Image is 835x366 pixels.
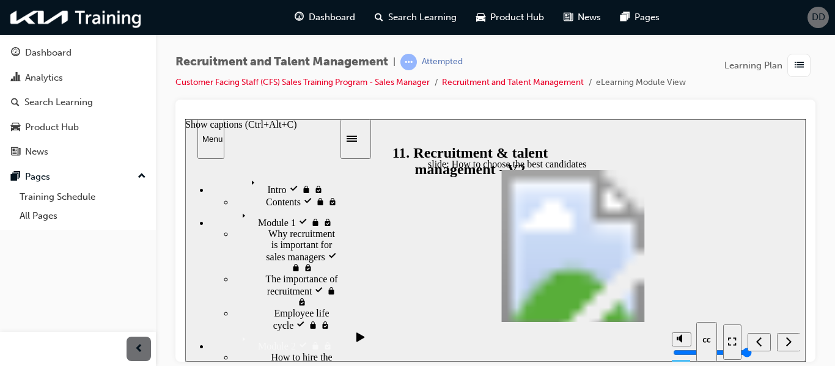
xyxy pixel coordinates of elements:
span: search-icon [375,10,383,25]
span: Intro [82,65,101,76]
div: playback controls [161,203,182,243]
span: visited [113,222,125,232]
span: Learning Plan [724,59,782,73]
span: guage-icon [11,48,20,59]
span: pages-icon [620,10,630,25]
button: Enter full-screen (Ctrl+Alt+F) [538,205,556,241]
button: Show captions (Ctrl+Alt+C) [511,203,532,243]
button: Mute (Ctrl+Alt+M) [487,213,506,227]
span: visited [113,98,125,109]
a: pages-iconPages [611,5,669,30]
button: Pages [5,166,151,188]
span: visited, locked [112,178,122,188]
div: Dashboard [25,46,72,60]
a: search-iconSearch Learning [365,5,466,30]
div: Menu [17,15,34,24]
li: eLearning Module View [596,76,686,90]
span: visited, locked [138,98,147,109]
a: Analytics [5,67,151,89]
div: Analytics [25,71,63,85]
a: guage-iconDashboard [285,5,365,30]
input: volume [488,229,567,238]
div: How to hire the most talented CFS [49,233,154,267]
span: prev-icon [134,342,144,357]
nav: slide navigation [538,203,614,243]
span: up-icon [138,169,146,185]
span: visited, locked [138,222,147,232]
span: car-icon [11,122,20,133]
span: locked [125,98,138,109]
span: locked [130,78,142,88]
div: Contents [49,76,154,89]
span: visited [118,78,130,88]
a: Customer Facing Staff (CFS) Sales Training Program - Sales Manager [175,77,430,87]
span: news-icon [564,10,573,25]
span: Pages [635,10,660,24]
span: news-icon [11,147,20,158]
button: DashboardAnalyticsSearch LearningProduct HubNews [5,39,151,166]
span: DD [812,10,825,24]
button: DD [807,7,829,28]
span: Module 1 [73,98,111,109]
span: visited [104,65,116,76]
span: chart-icon [11,73,20,84]
a: Recruitment and Talent Management [442,77,584,87]
span: search-icon [11,97,20,108]
span: Dashboard [309,10,355,24]
span: pages-icon [11,172,20,183]
span: visited, locked [128,65,138,76]
span: guage-icon [295,10,304,25]
div: misc controls [480,203,532,243]
span: list-icon [795,58,804,73]
span: car-icon [476,10,485,25]
a: Training Schedule [15,188,151,207]
div: Attempted [422,56,463,68]
div: Pages [25,170,50,184]
span: | [393,55,395,69]
a: car-iconProduct Hub [466,5,554,30]
div: Product Hub [25,120,79,134]
div: Employee life cycle [49,189,154,212]
span: Search Learning [388,10,457,24]
div: Intro [24,56,154,76]
div: News [25,145,48,159]
div: Why recruitment is important for sales managers [49,109,154,155]
a: news-iconNews [554,5,611,30]
button: Next (Ctrl+Alt+Period) [592,214,615,232]
div: Module 1 [24,89,154,109]
a: Search Learning [5,91,151,114]
span: Recruitment and Talent Management [175,55,388,69]
span: locked [125,222,138,232]
div: The importance of recruitment [49,155,154,189]
a: All Pages [15,207,151,225]
span: Module 2 [73,222,111,232]
span: visited, locked [142,78,152,88]
span: locked [116,65,128,76]
img: kia-training [6,5,147,30]
a: Product Hub [5,116,151,139]
button: Learning Plan [724,54,815,77]
div: Module 2 [24,212,154,233]
a: News [5,141,151,163]
span: News [578,10,601,24]
span: Product Hub [490,10,544,24]
a: Dashboard [5,42,151,64]
div: Search Learning [24,95,93,109]
span: learningRecordVerb_ATTEMPT-icon [400,54,417,70]
button: Previous (Ctrl+Alt+Comma) [562,214,586,232]
button: Play (Ctrl+Alt+P) [161,213,182,233]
